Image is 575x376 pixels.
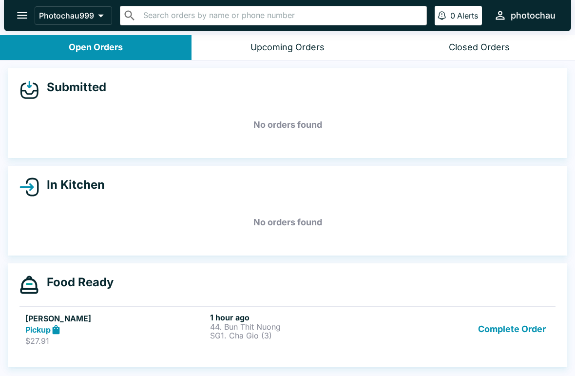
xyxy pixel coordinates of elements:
[25,325,51,335] strong: Pickup
[19,205,556,240] h5: No orders found
[210,313,391,322] h6: 1 hour ago
[490,5,559,26] button: photochau
[10,3,35,28] button: open drawer
[19,107,556,142] h5: No orders found
[511,10,556,21] div: photochau
[35,6,112,25] button: Photochau999
[39,11,94,20] p: Photochau999
[25,336,206,346] p: $27.91
[210,322,391,331] p: 44. Bun Thit Nuong
[69,42,123,53] div: Open Orders
[450,11,455,20] p: 0
[39,80,106,95] h4: Submitted
[25,313,206,324] h5: [PERSON_NAME]
[140,9,422,22] input: Search orders by name or phone number
[210,331,391,340] p: SG1. Cha Gio (3)
[449,42,510,53] div: Closed Orders
[39,178,105,192] h4: In Kitchen
[19,306,556,352] a: [PERSON_NAME]Pickup$27.911 hour ago44. Bun Thit NuongSG1. Cha Gio (3)Complete Order
[39,275,114,290] h4: Food Ready
[457,11,478,20] p: Alerts
[250,42,325,53] div: Upcoming Orders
